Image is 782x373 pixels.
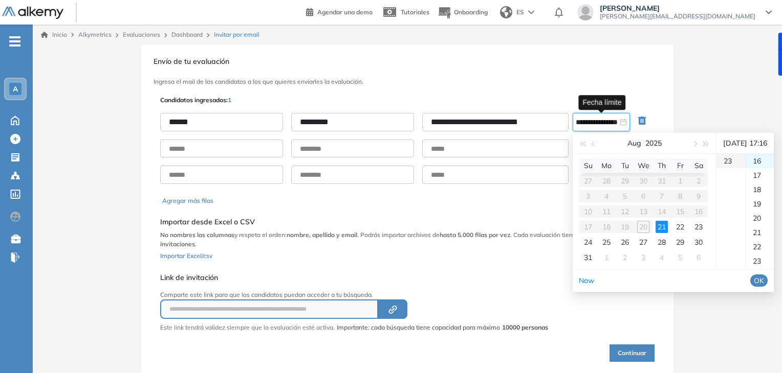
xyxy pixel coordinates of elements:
span: A [13,85,18,93]
img: arrow [528,10,534,14]
th: Sa [689,158,708,173]
span: OK [754,275,764,286]
div: 2 [619,251,631,264]
div: 24 [582,236,594,248]
div: 23 [692,221,705,233]
img: world [500,6,512,18]
h5: Link de invitación [160,273,548,282]
a: Evaluaciones [123,31,160,38]
a: Inicio [41,30,67,39]
td: 2025-08-27 [634,235,653,250]
th: Mo [597,158,616,173]
button: Importar Excel/csv [160,249,212,261]
div: 5 [674,251,686,264]
td: 2025-08-29 [671,235,689,250]
a: Now [579,276,594,285]
div: 22 [674,221,686,233]
span: [PERSON_NAME][EMAIL_ADDRESS][DOMAIN_NAME] [600,12,755,20]
td: 2025-08-23 [689,219,708,235]
span: 1 [228,96,231,104]
th: Su [579,158,597,173]
div: 28 [656,236,668,248]
th: Tu [616,158,634,173]
td: 2025-08-24 [579,235,597,250]
th: Th [653,158,671,173]
div: 18 [746,182,774,197]
div: 30 [692,236,705,248]
td: 2025-08-25 [597,235,616,250]
p: Candidatos ingresados: [160,96,231,105]
span: [PERSON_NAME] [600,4,755,12]
h3: Envío de tu evaluación [154,57,661,66]
button: Aug [627,133,641,153]
span: Importante: cada búsqueda tiene capacidad para máximo [337,323,548,332]
div: 27 [637,236,649,248]
td: 2025-09-06 [689,250,708,265]
span: Invitar por email [214,30,259,39]
th: We [634,158,653,173]
i: - [9,40,20,42]
div: Fecha límite [578,95,625,110]
p: Comparte este link para que los candidatos puedan acceder a tu búsqueda. [160,290,548,299]
td: 2025-08-30 [689,235,708,250]
td: 2025-09-02 [616,250,634,265]
div: 4 [656,251,668,264]
div: 21 [746,225,774,240]
button: 2025 [645,133,662,153]
div: 21 [656,221,668,233]
td: 2025-09-05 [671,250,689,265]
div: 19 [746,197,774,211]
b: hasta 5.000 filas por vez [440,231,510,239]
td: 2025-09-03 [634,250,653,265]
b: No nombres las columnas [160,231,234,239]
a: Agendar una demo [306,5,373,17]
td: 2025-09-04 [653,250,671,265]
div: 26 [619,236,631,248]
button: Continuar [610,344,655,362]
a: Dashboard [171,31,203,38]
td: 2025-08-26 [616,235,634,250]
div: 22 [746,240,774,254]
h5: Importar desde Excel o CSV [160,218,655,226]
button: Agregar más filas [162,196,213,205]
th: Fr [671,158,689,173]
span: Importar Excel/csv [160,252,212,260]
div: 24 [746,268,774,283]
div: 23 [746,254,774,268]
div: 1 [600,251,613,264]
td: 2025-08-22 [671,219,689,235]
span: Agendar una demo [317,8,373,16]
button: Onboarding [438,2,488,24]
td: 2025-08-21 [653,219,671,235]
div: 6 [692,251,705,264]
td: 2025-08-28 [653,235,671,250]
div: [DATE] 17:16 [721,133,770,153]
div: 25 [600,236,613,248]
img: Logo [2,7,63,19]
p: Este link tendrá validez siempre que la evaluación esté activa. [160,323,335,332]
span: Alkymetrics [78,31,112,38]
strong: 10000 personas [502,323,548,331]
b: nombre, apellido y email [287,231,357,239]
div: 3 [637,251,649,264]
h3: Ingresa el mail de los candidatos a los que quieres enviarles la evaluación. [154,78,661,85]
td: 2025-08-31 [579,250,597,265]
div: 16 [746,154,774,168]
button: OK [750,274,768,287]
td: 2025-09-01 [597,250,616,265]
div: 29 [674,236,686,248]
div: 31 [582,251,594,264]
div: 20 [746,211,774,225]
span: ES [516,8,524,17]
span: Tutoriales [401,8,429,16]
span: Onboarding [454,8,488,16]
div: 17 [746,168,774,182]
p: y respeta el orden: . Podrás importar archivos de . Cada evaluación tiene un . [160,230,655,249]
b: límite de 10.000 invitaciones [160,231,631,248]
div: 23 [716,154,745,168]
